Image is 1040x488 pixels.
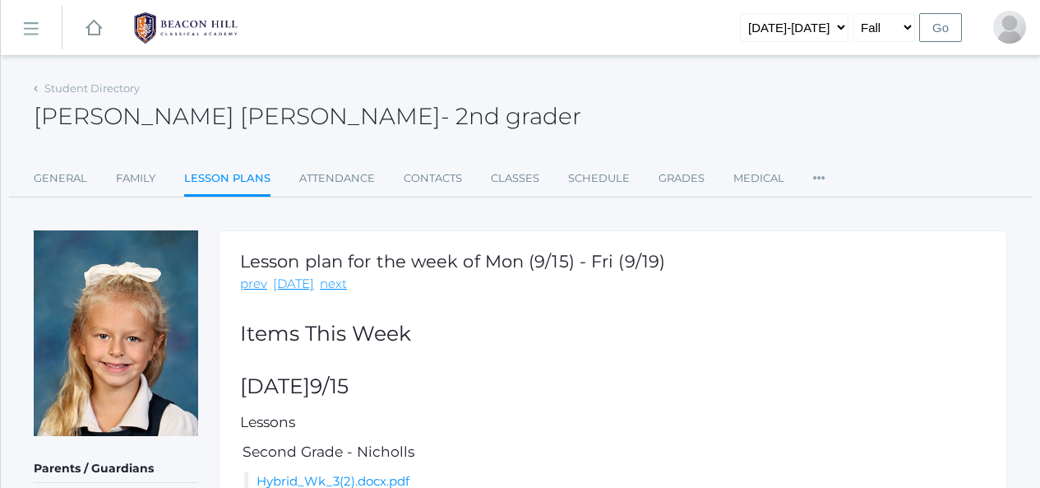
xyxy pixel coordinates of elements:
span: - 2nd grader [441,102,581,130]
a: [DATE] [273,275,314,294]
h2: [PERSON_NAME] [PERSON_NAME] [34,104,581,129]
a: Student Directory [44,81,140,95]
a: Lesson Plans [184,162,270,198]
h5: Lessons [240,415,986,430]
a: next [320,275,347,294]
a: General [34,162,87,195]
a: prev [240,275,267,294]
a: Classes [491,162,539,195]
a: Schedule [568,162,630,195]
span: 9/15 [310,374,349,398]
a: Family [116,162,155,195]
h5: Second Grade - Nicholls [240,444,986,460]
input: Go [919,13,962,42]
h5: Parents / Guardians [34,455,198,483]
a: Grades [659,162,705,195]
h1: Lesson plan for the week of Mon (9/15) - Fri (9/19) [240,252,665,271]
h2: [DATE] [240,375,986,398]
a: Medical [733,162,784,195]
a: Contacts [404,162,462,195]
img: Eliana Sergey [34,230,198,436]
a: Attendance [299,162,375,195]
div: Shannon Sergey [993,11,1026,44]
img: BHCALogos-05-308ed15e86a5a0abce9b8dd61676a3503ac9727e845dece92d48e8588c001991.png [124,7,247,49]
h2: Items This Week [240,323,986,346]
